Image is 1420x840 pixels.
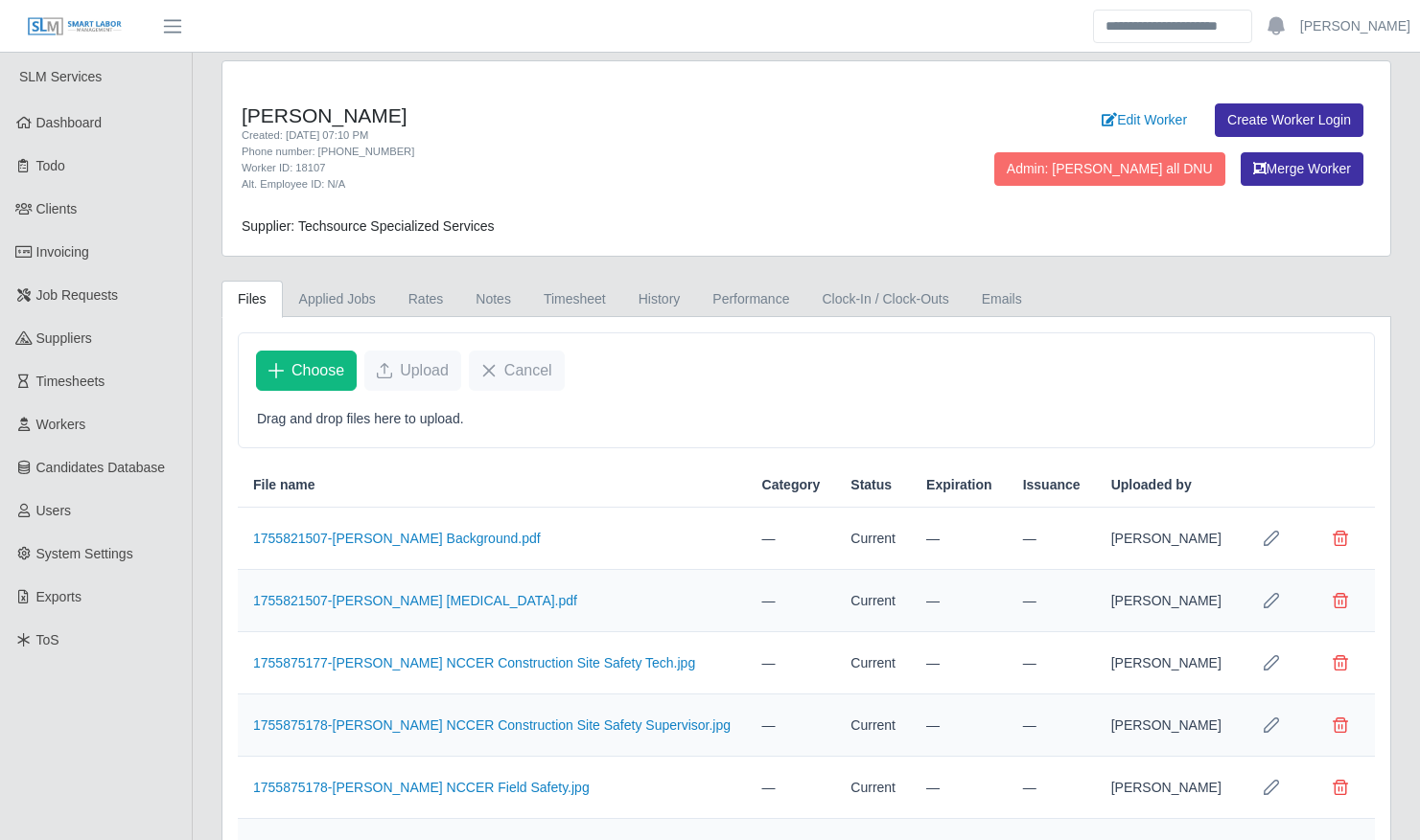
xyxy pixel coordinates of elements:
[392,281,460,318] a: Rates
[36,244,89,260] span: Invoicing
[1252,706,1291,744] button: Row Edit
[696,281,805,318] a: Performance
[253,593,577,608] a: 1755821507-[PERSON_NAME] [MEDICAL_DATA].pdf
[1321,519,1360,557] button: Delete file
[1008,694,1096,757] td: —
[221,281,283,318] a: Files
[257,409,1356,429] p: Drag and drop files here to upload.
[805,281,965,318] a: Clock-In / Clock-Outs
[253,531,541,546] a: 1755821507-[PERSON_NAME] Background.pdf
[36,632,59,647] span: ToS
[253,655,695,670] a: 1755875177-[PERSON_NAME] NCCER Construction Site Safety Tech.jpg
[1008,632,1096,694] td: —
[36,374,105,389] span: Timesheets
[747,570,836,632] td: —
[911,508,1008,570] td: —
[1096,632,1237,694] td: [PERSON_NAME]
[364,351,461,391] button: Upload
[36,115,103,130] span: Dashboard
[253,717,731,733] a: 1755875178-[PERSON_NAME] NCCER Construction Site Safety Supervisor.jpg
[1252,519,1291,557] button: Row Edit
[1252,581,1291,620] button: Row Edit
[291,359,344,382] span: Choose
[1096,757,1237,819] td: [PERSON_NAME]
[242,127,889,144] div: Created: [DATE] 07:10 PM
[242,218,495,234] span: Supplier: Techsource Specialized Services
[283,281,392,318] a: Applied Jobs
[36,417,86,432] span: Workers
[1321,581,1360,620] button: Delete file
[1096,570,1237,632] td: [PERSON_NAME]
[36,503,72,518] span: Users
[747,694,836,757] td: —
[1111,475,1192,495] span: Uploaded by
[994,152,1225,186] button: Admin: [PERSON_NAME] all DNU
[459,281,527,318] a: Notes
[36,158,65,173] span: Todo
[1008,757,1096,819] td: —
[469,351,565,391] button: Cancel
[36,287,119,303] span: Job Requests
[966,281,1038,318] a: Emails
[762,475,821,495] span: Category
[835,632,911,694] td: Current
[253,780,590,795] a: 1755875178-[PERSON_NAME] NCCER Field Safety.jpg
[1008,570,1096,632] td: —
[747,757,836,819] td: —
[911,570,1008,632] td: —
[911,632,1008,694] td: —
[911,694,1008,757] td: —
[835,757,911,819] td: Current
[1008,508,1096,570] td: —
[747,632,836,694] td: —
[1215,103,1363,137] a: Create Worker Login
[36,546,133,561] span: System Settings
[926,475,991,495] span: Expiration
[242,176,889,193] div: Alt. Employee ID: N/A
[36,201,78,216] span: Clients
[1321,706,1360,744] button: Delete file
[19,69,102,84] span: SLM Services
[36,460,166,475] span: Candidates Database
[1089,103,1199,137] a: Edit Worker
[256,351,357,391] button: Choose
[1321,644,1360,682] button: Delete file
[242,144,889,160] div: Phone number: [PHONE_NUMBER]
[242,160,889,176] div: Worker ID: 18107
[1321,768,1360,806] button: Delete file
[1241,152,1363,186] button: Merge Worker
[1093,10,1252,43] input: Search
[400,359,449,382] span: Upload
[1096,508,1237,570] td: [PERSON_NAME]
[27,16,123,37] img: SLM Logo
[527,281,622,318] a: Timesheet
[747,508,836,570] td: —
[1252,768,1291,806] button: Row Edit
[504,359,552,382] span: Cancel
[1023,475,1081,495] span: Issuance
[253,475,315,495] span: File name
[835,570,911,632] td: Current
[1096,694,1237,757] td: [PERSON_NAME]
[36,589,81,604] span: Exports
[911,757,1008,819] td: —
[850,475,892,495] span: Status
[835,508,911,570] td: Current
[242,103,889,127] h4: [PERSON_NAME]
[835,694,911,757] td: Current
[622,281,697,318] a: History
[1252,644,1291,682] button: Row Edit
[36,330,92,346] span: Suppliers
[1300,16,1410,36] a: [PERSON_NAME]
